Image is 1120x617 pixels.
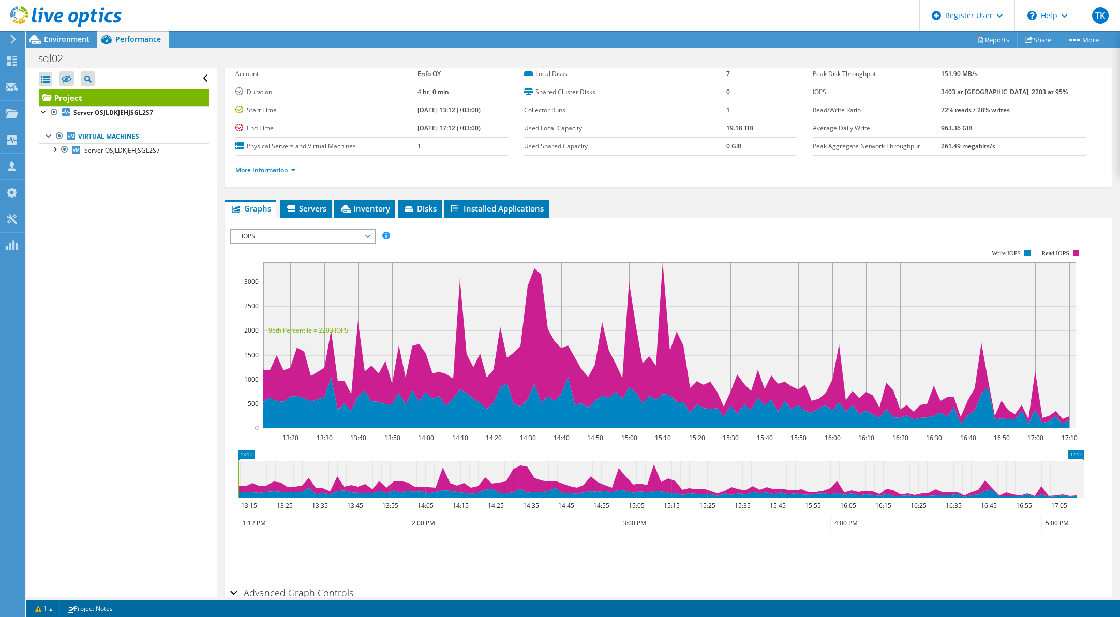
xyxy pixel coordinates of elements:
span: Performance [115,34,161,44]
text: 14:50 [587,433,603,442]
text: 2500 [244,302,259,310]
text: 17:00 [1027,433,1043,442]
text: 1000 [244,375,259,384]
label: Read/Write Ratio [813,105,941,115]
b: 1 [417,142,421,151]
a: Virtual Machines [39,130,209,143]
a: More [1059,32,1107,48]
label: Physical Servers and Virtual Machines [235,141,417,152]
span: Server OSJLDKJEHJSGL2S7 [84,146,160,155]
b: 261.49 megabits/s [941,142,995,151]
text: 14:25 [488,501,504,510]
h1: sql02 [34,53,79,64]
text: 0 [255,424,259,432]
label: IOPS [813,87,941,97]
text: 13:45 [347,501,363,510]
span: Graphs [230,203,271,214]
text: 13:25 [277,501,293,510]
text: 14:00 [418,433,434,442]
b: 151.90 MB/s [941,69,978,78]
text: 16:05 [840,501,856,510]
text: 15:20 [689,433,705,442]
span: Servers [285,203,326,214]
a: Project [39,89,209,106]
text: 500 [248,399,259,408]
text: Read IOPS [1041,250,1069,257]
text: 14:55 [593,501,609,510]
b: Server OSJLDKJEHJSGL2S7 [73,108,153,117]
text: 15:30 [723,433,739,442]
label: Duration [235,87,417,97]
a: Project Notes [59,602,120,615]
text: 14:20 [486,433,502,442]
span: Installed Applications [450,203,544,214]
a: Reports [968,32,1018,48]
b: [DATE] 13:12 (+03:00) [417,106,481,114]
text: 2000 [244,326,259,335]
text: 13:40 [350,433,366,442]
label: Peak Aggregate Network Throughput [813,141,941,152]
text: 13:35 [312,501,328,510]
text: 13:30 [317,433,333,442]
text: 15:35 [735,501,751,510]
b: [DATE] 17:12 (+03:00) [417,124,481,132]
b: 1 [726,106,730,114]
b: 72% reads / 28% writes [941,106,1010,114]
text: 15:25 [699,501,715,510]
text: 13:15 [241,501,257,510]
text: 15:40 [757,433,773,442]
a: Server OSJLDKJEHJSGL2S7 [39,106,209,119]
text: 13:50 [384,433,400,442]
text: 15:15 [664,501,680,510]
text: 16:35 [946,501,962,510]
b: 4 hr, 0 min [417,87,449,96]
h2: Advanced Graph Controls [230,582,353,603]
b: 0 [726,87,730,96]
text: 16:45 [981,501,997,510]
text: 15:10 [655,433,671,442]
label: Used Local Capacity [524,123,726,133]
label: Start Time [235,105,417,115]
text: 15:00 [621,433,637,442]
label: Shared Cluster Disks [524,87,726,97]
span: IOPS [236,230,369,243]
text: 14:15 [453,501,469,510]
span: Inventory [339,203,390,214]
text: 13:55 [382,501,398,510]
b: 7 [726,69,730,78]
text: 15:05 [629,501,645,510]
text: Write IOPS [992,250,1021,257]
text: 16:50 [994,433,1010,442]
text: 95th Percentile = 2203 IOPS [268,326,348,335]
text: 14:10 [452,433,468,442]
label: Average Daily Write [813,123,941,133]
text: 16:30 [926,433,942,442]
text: 17:10 [1062,433,1078,442]
label: End Time [235,123,417,133]
text: 13:20 [282,433,298,442]
a: Share [1017,32,1059,48]
text: 17:05 [1051,501,1067,510]
text: 15:50 [790,433,807,442]
text: 16:25 [910,501,927,510]
a: More Information [235,165,296,174]
text: 14:45 [558,501,574,510]
span: Disks [403,203,437,214]
text: 16:55 [1016,501,1032,510]
b: 963.36 GiB [941,124,973,132]
text: 16:00 [825,433,841,442]
label: Collector Runs [524,105,726,115]
text: 14:05 [417,501,434,510]
text: 14:30 [520,433,536,442]
b: Enfo OY [417,69,441,78]
text: 14:35 [523,501,539,510]
text: 14:40 [554,433,570,442]
label: Local Disks [524,69,726,79]
svg: \n [1027,11,1037,20]
text: 16:20 [892,433,908,442]
label: Peak Disk Throughput [813,69,941,79]
span: Environment [44,34,89,44]
b: 19.18 TiB [726,124,753,132]
a: 1 [28,602,60,615]
text: 16:10 [858,433,874,442]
